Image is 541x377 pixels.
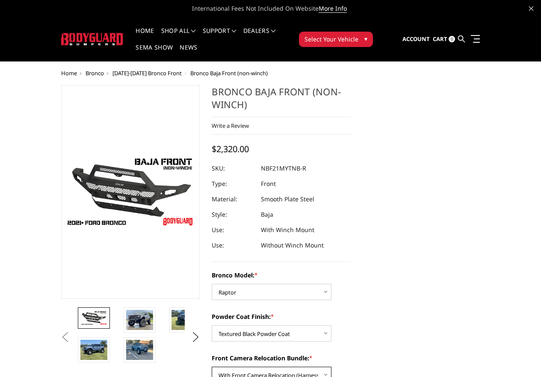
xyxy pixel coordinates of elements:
[402,28,430,51] a: Account
[364,34,367,43] span: ▾
[304,35,358,44] span: Select Your Vehicle
[498,336,541,377] iframe: Chat Widget
[449,36,455,42] span: 0
[86,69,104,77] a: Bronco
[189,331,202,344] button: Next
[126,340,153,360] img: Bronco Baja Front (non-winch)
[212,122,249,130] a: Write a Review
[203,28,237,44] a: Support
[212,85,351,117] h1: Bronco Baja Front (non-winch)
[212,176,254,191] dt: Type:
[80,310,107,325] img: Bronco Baja Front (non-winch)
[243,28,276,44] a: Dealers
[212,222,254,238] dt: Use:
[61,85,200,299] a: Bronco Baja Front (non-winch)
[433,28,455,51] a: Cart 0
[212,161,254,176] dt: SKU:
[261,238,324,253] dd: Without Winch Mount
[261,222,314,238] dd: With Winch Mount
[171,310,198,330] img: Bronco Baja Front (non-winch)
[61,69,77,77] a: Home
[212,353,351,362] label: Front Camera Relocation Bundle:
[402,35,430,43] span: Account
[80,340,107,360] img: Bronco Baja Front (non-winch)
[59,331,72,344] button: Previous
[319,4,347,13] a: More Info
[180,44,197,61] a: News
[261,207,273,222] dd: Baja
[212,271,351,280] label: Bronco Model:
[136,28,154,44] a: Home
[212,238,254,253] dt: Use:
[126,310,153,330] img: Bronco Baja Front (non-winch)
[161,28,196,44] a: shop all
[112,69,182,77] a: [DATE]-[DATE] Bronco Front
[212,191,254,207] dt: Material:
[136,44,173,61] a: SEMA Show
[212,207,254,222] dt: Style:
[433,35,447,43] span: Cart
[261,191,314,207] dd: Smooth Plate Steel
[261,176,276,191] dd: Front
[299,32,373,47] button: Select Your Vehicle
[61,33,124,45] img: BODYGUARD BUMPERS
[261,161,306,176] dd: NBF21MYTNB-R
[212,312,351,321] label: Powder Coat Finish:
[190,69,268,77] span: Bronco Baja Front (non-winch)
[212,143,249,155] span: $2,320.00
